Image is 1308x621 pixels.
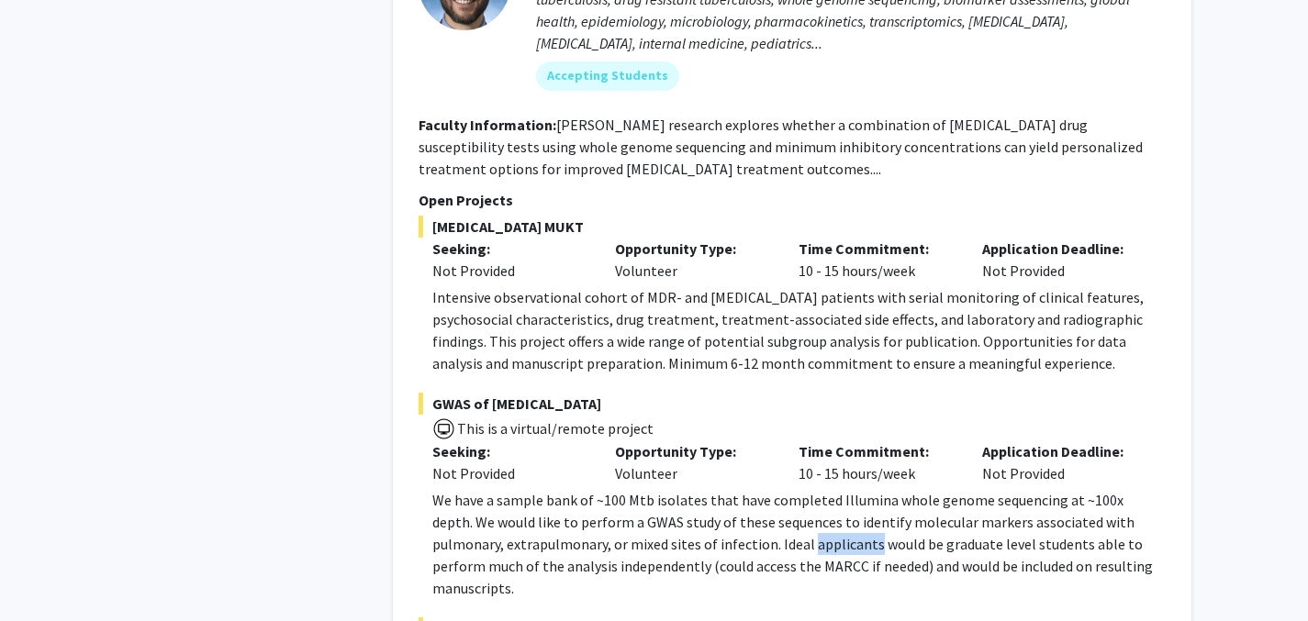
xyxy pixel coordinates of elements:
p: Application Deadline: [982,238,1138,260]
div: Not Provided [968,238,1152,282]
div: Volunteer [601,238,785,282]
p: Application Deadline: [982,440,1138,462]
iframe: Chat [14,538,78,607]
p: We have a sample bank of ~100 Mtb isolates that have completed Illumina whole genome sequencing a... [432,489,1166,599]
b: Faculty Information: [419,116,556,134]
span: GWAS of [MEDICAL_DATA] [419,393,1166,415]
p: Intensive observational cohort of MDR- and [MEDICAL_DATA] patients with serial monitoring of clin... [432,286,1166,374]
span: This is a virtual/remote project [455,419,654,438]
p: Open Projects [419,189,1166,211]
p: Seeking: [432,440,588,462]
p: Time Commitment: [799,440,955,462]
p: Opportunity Type: [615,238,771,260]
div: 10 - 15 hours/week [785,440,968,484]
span: [MEDICAL_DATA] MUKT [419,216,1166,238]
mat-chip: Accepting Students [536,61,679,91]
div: Not Provided [432,462,588,484]
p: Seeking: [432,238,588,260]
div: Volunteer [601,440,785,484]
fg-read-more: [PERSON_NAME] research explores whether a combination of [MEDICAL_DATA] drug susceptibility tests... [419,116,1143,178]
p: Time Commitment: [799,238,955,260]
div: 10 - 15 hours/week [785,238,968,282]
p: Opportunity Type: [615,440,771,462]
div: Not Provided [968,440,1152,484]
div: Not Provided [432,260,588,282]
